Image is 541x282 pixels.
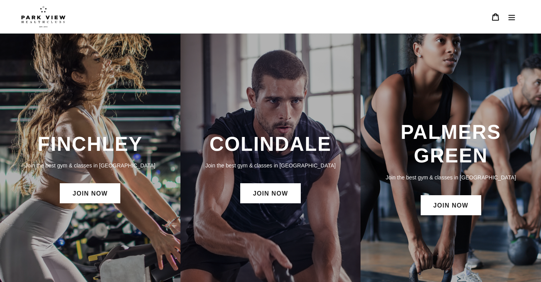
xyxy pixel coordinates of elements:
[240,183,301,203] a: JOIN NOW: Colindale Membership
[60,183,120,203] a: JOIN NOW: Finchley Membership
[8,161,173,170] p: Join the best gym & classes in [GEOGRAPHIC_DATA]
[188,161,353,170] p: Join the best gym & classes in [GEOGRAPHIC_DATA]
[504,8,520,25] button: Menu
[21,6,66,27] img: Park view health clubs is a gym near you.
[421,195,481,215] a: JOIN NOW: Palmers Green Membership
[368,120,533,168] h3: PALMERS GREEN
[8,132,173,156] h3: FINCHLEY
[368,173,533,182] p: Join the best gym & classes in [GEOGRAPHIC_DATA]
[188,132,353,156] h3: COLINDALE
